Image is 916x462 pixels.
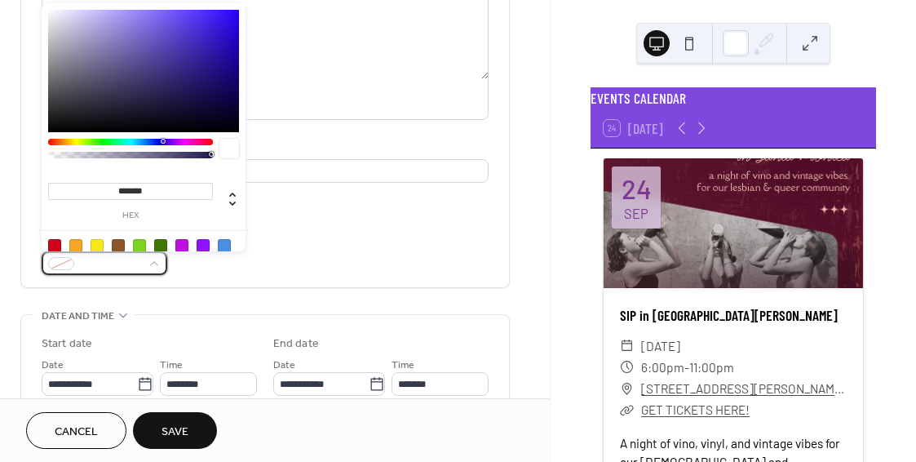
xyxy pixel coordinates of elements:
[160,357,183,374] span: Time
[218,239,231,252] div: #4A90E2
[620,335,635,357] div: ​
[620,306,838,324] a: SIP in [GEOGRAPHIC_DATA][PERSON_NAME]
[112,239,125,252] div: #8B572A
[641,402,750,417] a: GET TICKETS HERE!
[162,424,188,441] span: Save
[273,335,319,353] div: End date
[641,378,847,399] a: [STREET_ADDRESS][PERSON_NAME]
[197,239,210,252] div: #9013FE
[624,207,648,220] div: Sep
[91,239,104,252] div: #F8E71C
[55,424,98,441] span: Cancel
[620,357,635,378] div: ​
[154,239,167,252] div: #417505
[42,335,92,353] div: Start date
[42,308,114,325] span: Date and time
[622,175,652,202] div: 24
[42,357,64,374] span: Date
[26,412,126,449] button: Cancel
[641,357,684,378] span: 6:00pm
[48,239,61,252] div: #D0021B
[42,140,485,157] div: Location
[641,335,680,357] span: [DATE]
[175,239,188,252] div: #BD10E0
[273,357,295,374] span: Date
[620,378,635,399] div: ​
[620,399,635,420] div: ​
[69,239,82,252] div: #F5A623
[133,412,217,449] button: Save
[133,239,146,252] div: #7ED321
[689,357,734,378] span: 11:00pm
[392,357,414,374] span: Time
[48,211,213,220] label: hex
[591,87,876,109] div: EVENTS CALENDAR
[684,357,689,378] span: -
